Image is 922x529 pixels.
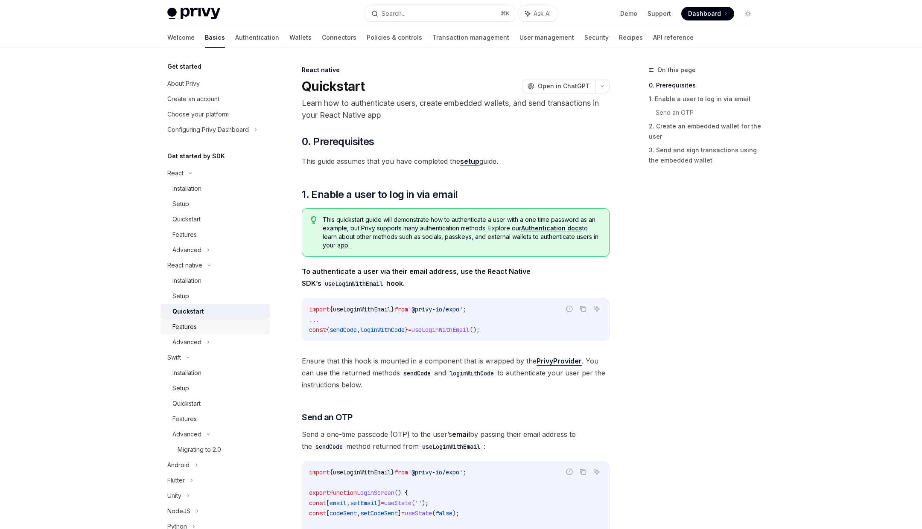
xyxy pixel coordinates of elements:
[405,509,432,517] span: useState
[160,304,270,319] a: Quickstart
[377,499,381,507] span: ]
[172,398,201,409] div: Quickstart
[365,6,515,21] button: Search...⌘K
[400,369,434,378] code: sendCode
[167,151,225,161] h5: Get started by SDK
[172,414,197,424] div: Features
[398,509,401,517] span: ]
[289,27,312,48] a: Wallets
[160,288,270,304] a: Setup
[432,27,509,48] a: Transaction management
[160,227,270,242] a: Features
[330,305,333,313] span: {
[422,499,429,507] span: );
[649,78,762,92] a: 0. Prerequisites
[160,212,270,227] a: Quickstart
[302,411,353,423] span: Send an OTP
[534,9,551,18] span: Ask AI
[167,125,249,135] div: Configuring Privy Dashboard
[360,326,405,334] span: loginWithCode
[681,7,734,20] a: Dashboard
[347,499,350,507] span: ,
[391,468,394,476] span: }
[408,468,463,476] span: '@privy-io/expo'
[619,27,643,48] a: Recipes
[649,119,762,143] a: 2. Create an embedded wallet for the user
[501,10,510,17] span: ⌘ K
[648,9,671,18] a: Support
[167,475,185,485] div: Flutter
[688,9,721,18] span: Dashboard
[350,499,377,507] span: setEmail
[167,168,184,178] div: React
[564,466,575,477] button: Report incorrect code
[160,76,270,91] a: About Privy
[167,260,202,270] div: React native
[309,509,326,517] span: const
[167,460,190,470] div: Android
[591,466,602,477] button: Ask AI
[330,499,347,507] span: email
[656,106,762,119] a: Send an OTP
[302,135,374,148] span: 0. Prerequisites
[367,27,422,48] a: Policies & controls
[649,143,762,167] a: 3. Send and sign transactions using the embedded wallet
[538,82,590,90] span: Open in ChatGPT
[160,273,270,288] a: Installation
[419,442,484,451] code: useLoginWithEmail
[167,61,201,72] h5: Get started
[519,27,574,48] a: User management
[564,303,575,314] button: Report incorrect code
[172,429,201,439] div: Advanced
[591,303,602,314] button: Ask AI
[522,79,595,93] button: Open in ChatGPT
[360,509,398,517] span: setCodeSent
[302,355,610,391] span: Ensure that this hook is mounted in a component that is wrapped by the . You can use the returned...
[578,303,589,314] button: Copy the contents from the code block
[578,466,589,477] button: Copy the contents from the code block
[620,9,637,18] a: Demo
[394,305,408,313] span: from
[160,365,270,381] a: Installation
[302,155,610,167] span: This guide assumes that you have completed the guide.
[326,509,330,517] span: [
[172,306,204,317] div: Quickstart
[167,94,219,104] div: Create an account
[312,442,346,451] code: sendCode
[167,27,195,48] a: Welcome
[330,509,357,517] span: codeSent
[330,468,333,476] span: {
[415,499,422,507] span: ''
[321,279,386,288] code: useLoginWithEmail
[160,91,270,107] a: Create an account
[384,499,411,507] span: useState
[333,305,391,313] span: useLoginWithEmail
[172,276,201,286] div: Installation
[167,78,200,89] div: About Privy
[172,383,189,393] div: Setup
[167,352,181,363] div: Swift
[584,27,609,48] a: Security
[309,499,326,507] span: const
[178,445,221,455] div: Migrating to 2.0
[382,9,406,19] div: Search...
[167,109,229,119] div: Choose your platform
[235,27,279,48] a: Authentication
[330,489,357,497] span: function
[333,468,391,476] span: useLoginWithEmail
[302,66,610,74] div: React native
[160,396,270,411] a: Quickstart
[357,509,360,517] span: ,
[172,199,189,209] div: Setup
[302,78,365,94] h1: Quickstart
[446,369,497,378] code: loginWithCode
[519,6,557,21] button: Ask AI
[167,506,190,516] div: NodeJS
[391,305,394,313] span: }
[357,326,360,334] span: ,
[657,65,696,75] span: On this page
[302,97,610,121] p: Learn how to authenticate users, create embedded wallets, and send transactions in your React Nat...
[408,326,411,334] span: =
[322,27,356,48] a: Connectors
[460,157,479,166] a: setup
